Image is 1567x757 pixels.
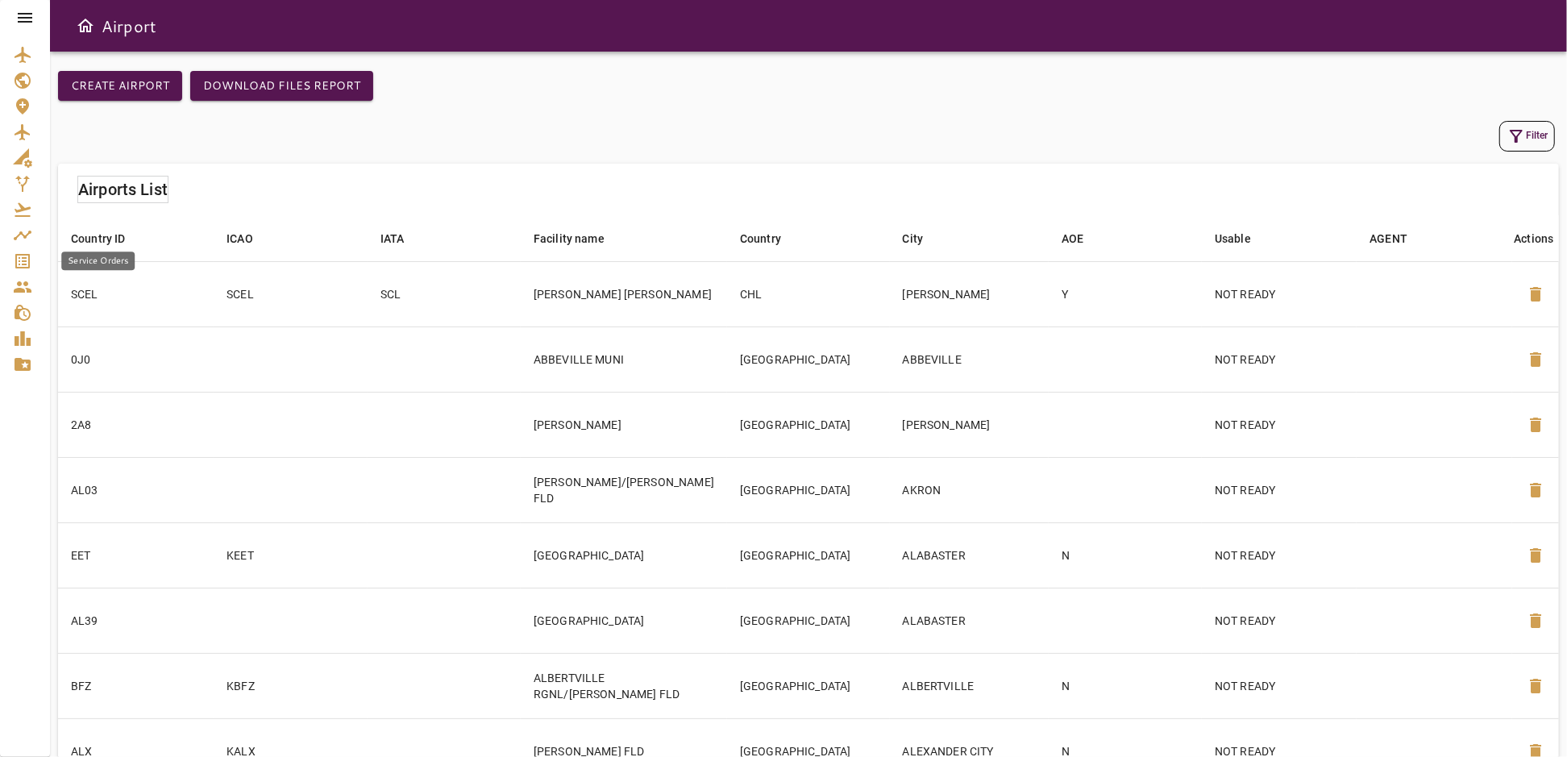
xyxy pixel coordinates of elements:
p: NOT READY [1215,286,1344,302]
div: AOE [1062,229,1083,248]
td: KBFZ [214,653,368,718]
button: Create airport [58,71,182,101]
td: [PERSON_NAME] [521,392,727,457]
span: City [903,229,945,248]
td: AL39 [58,588,214,653]
div: Usable [1215,229,1251,248]
td: BFZ [58,653,214,718]
td: CHL [727,261,890,327]
td: AKRON [890,457,1050,522]
td: [PERSON_NAME] [PERSON_NAME] [521,261,727,327]
td: [GEOGRAPHIC_DATA] [521,522,727,588]
span: Country [740,229,802,248]
td: ALABASTER [890,588,1050,653]
button: Delete Airport [1516,340,1555,379]
td: [GEOGRAPHIC_DATA] [727,327,890,392]
span: Country ID [71,229,147,248]
td: [PERSON_NAME] [890,392,1050,457]
div: Facility name [534,229,605,248]
td: [GEOGRAPHIC_DATA] [727,588,890,653]
div: City [903,229,924,248]
span: delete [1526,611,1545,630]
td: [GEOGRAPHIC_DATA] [727,392,890,457]
button: Download Files Report [190,71,373,101]
td: [PERSON_NAME] [890,261,1050,327]
span: AOE [1062,229,1104,248]
button: Filter [1499,121,1555,152]
td: ALBERTVILLE RGNL/[PERSON_NAME] FLD [521,653,727,718]
button: Open drawer [69,10,102,42]
span: delete [1526,415,1545,435]
span: delete [1526,676,1545,696]
td: KEET [214,522,368,588]
span: delete [1526,480,1545,500]
p: NOT READY [1215,417,1344,433]
td: [GEOGRAPHIC_DATA] [521,588,727,653]
button: Delete Airport [1516,471,1555,510]
button: Delete Airport [1516,406,1555,444]
td: 2A8 [58,392,214,457]
h6: Airport [102,13,156,39]
div: AGENT [1370,229,1407,248]
span: Facility name [534,229,626,248]
td: SCEL [58,261,214,327]
td: 0J0 [58,327,214,392]
td: SCL [368,261,521,327]
td: SCEL [214,261,368,327]
h6: Airports List [78,177,168,202]
span: Usable [1215,229,1272,248]
p: NOT READY [1215,482,1344,498]
td: [GEOGRAPHIC_DATA] [727,457,890,522]
p: NOT READY [1215,351,1344,368]
p: NOT READY [1215,678,1344,694]
span: AGENT [1370,229,1428,248]
td: N [1049,522,1202,588]
td: ALABASTER [890,522,1050,588]
span: delete [1526,350,1545,369]
td: [PERSON_NAME]/[PERSON_NAME] FLD [521,457,727,522]
button: Delete Airport [1516,275,1555,314]
button: Delete Airport [1516,601,1555,640]
td: [GEOGRAPHIC_DATA] [727,653,890,718]
td: ABBEVILLE MUNI [521,327,727,392]
td: EET [58,522,214,588]
span: IATA [380,229,426,248]
p: NOT READY [1215,547,1344,564]
div: ICAO [227,229,253,248]
td: ALBERTVILLE [890,653,1050,718]
p: NOT READY [1215,613,1344,629]
button: Delete Airport [1516,536,1555,575]
td: [GEOGRAPHIC_DATA] [727,522,890,588]
td: N [1049,653,1202,718]
span: delete [1526,546,1545,565]
div: Country [740,229,781,248]
span: ICAO [227,229,274,248]
div: Country ID [71,229,126,248]
td: ABBEVILLE [890,327,1050,392]
div: IATA [380,229,405,248]
button: Delete Airport [1516,667,1555,705]
td: AL03 [58,457,214,522]
td: Y [1049,261,1202,327]
div: Service Orders [61,252,135,270]
span: delete [1526,285,1545,304]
